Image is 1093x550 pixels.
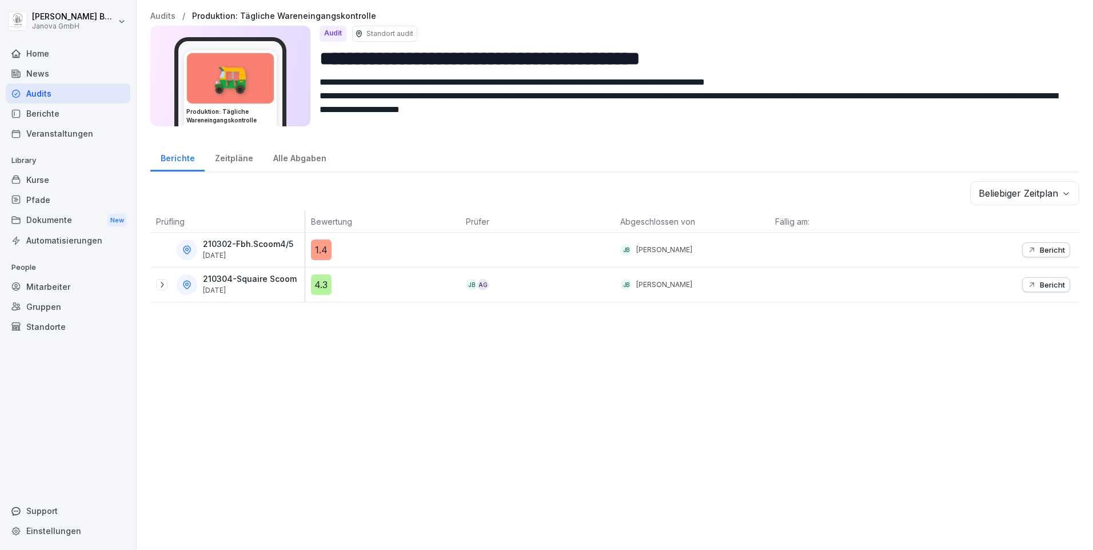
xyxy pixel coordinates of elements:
a: Gruppen [6,297,130,317]
div: New [107,214,127,227]
th: Fällig am: [769,211,924,233]
div: JB [620,279,632,290]
p: [PERSON_NAME] [636,245,692,255]
a: Berichte [150,142,205,172]
div: JB [620,244,632,256]
div: JB [466,279,477,290]
a: News [6,63,130,83]
p: [PERSON_NAME] Baradei [32,12,115,22]
p: [PERSON_NAME] [636,280,692,290]
a: Veranstaltungen [6,123,130,144]
p: Library [6,152,130,170]
p: Abgeschlossen von [620,216,764,228]
div: Dokumente [6,210,130,231]
a: Automatisierungen [6,230,130,250]
p: [DATE] [203,252,293,260]
a: Zeitpläne [205,142,263,172]
th: Prüfer [460,211,615,233]
div: AG [477,279,489,290]
a: Standorte [6,317,130,337]
a: Audits [150,11,175,21]
p: People [6,258,130,277]
a: DokumenteNew [6,210,130,231]
p: 210304-Squaire Scoom [203,274,297,284]
h3: Produktion: Tägliche Wareneingangskontrolle [186,107,274,125]
a: Pfade [6,190,130,210]
p: Bericht [1040,280,1065,289]
p: / [182,11,185,21]
p: Prüfling [156,216,299,228]
a: Audits [6,83,130,103]
div: 4.3 [311,274,332,295]
p: Bewertung [311,216,454,228]
div: 🛺 [187,53,274,103]
a: Home [6,43,130,63]
p: Standort audit [366,29,413,39]
p: 210302-Fbh.Scoom4/5 [203,240,293,249]
a: Produktion: Tägliche Wareneingangskontrolle [192,11,376,21]
a: Mitarbeiter [6,277,130,297]
p: Bericht [1040,245,1065,254]
p: [DATE] [203,286,297,294]
a: Kurse [6,170,130,190]
button: Bericht [1022,277,1070,292]
div: Audit [320,26,346,42]
div: Support [6,501,130,521]
p: Janova GmbH [32,22,115,30]
a: Alle Abgaben [263,142,336,172]
a: Berichte [6,103,130,123]
div: 1.4 [311,240,332,260]
button: Bericht [1022,242,1070,257]
a: Einstellungen [6,521,130,541]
